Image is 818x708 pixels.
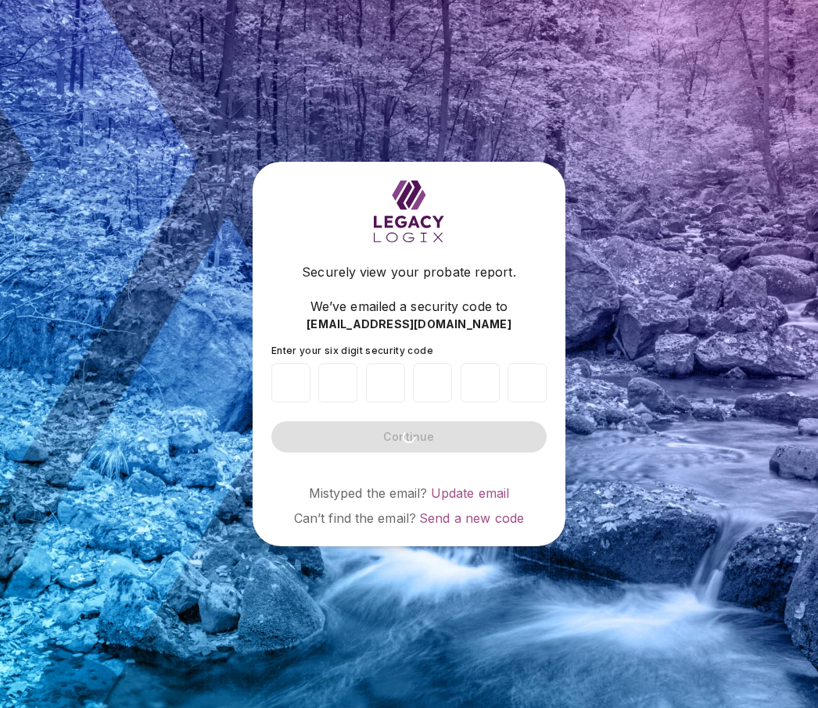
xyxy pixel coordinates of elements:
[307,316,511,332] span: [EMAIL_ADDRESS][DOMAIN_NAME]
[310,297,508,316] span: We’ve emailed a security code to
[309,485,428,501] span: Mistyped the email?
[271,345,433,356] span: Enter your six digit security code
[302,263,515,281] span: Securely view your probate report.
[294,510,416,526] span: Can’t find the email?
[419,510,524,526] a: Send a new code
[431,485,510,501] a: Update email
